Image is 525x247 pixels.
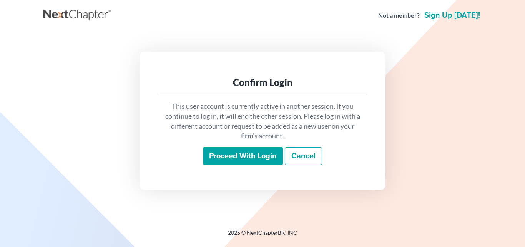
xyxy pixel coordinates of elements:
strong: Not a member? [378,11,420,20]
p: This user account is currently active in another session. If you continue to log in, it will end ... [164,101,361,141]
input: Proceed with login [203,147,283,165]
a: Cancel [285,147,322,165]
div: 2025 © NextChapterBK, INC [43,229,482,243]
div: Confirm Login [164,76,361,89]
a: Sign up [DATE]! [423,12,482,19]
